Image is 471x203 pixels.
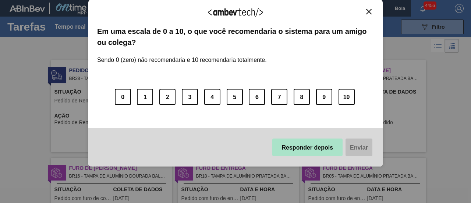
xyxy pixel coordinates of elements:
[271,89,287,105] button: 7
[137,89,153,105] button: 1
[204,89,220,105] button: 4
[208,8,263,17] img: Logotipo Ambevtech
[182,89,198,105] button: 3
[121,94,124,100] font: 0
[339,89,355,105] button: 10
[166,94,169,100] font: 2
[144,94,147,100] font: 1
[255,94,259,100] font: 6
[366,9,372,14] img: Fechar
[294,89,310,105] button: 8
[97,27,367,46] font: Em uma escala de 0 a 10, o que você recomendaria o sistema para um amigo ou colega?
[227,89,243,105] button: 5
[316,89,332,105] button: 9
[115,89,131,105] button: 0
[272,139,343,156] button: Responder depois
[188,94,192,100] font: 3
[278,94,281,100] font: 7
[364,8,374,15] button: Fechar
[343,94,350,100] font: 10
[300,94,304,100] font: 8
[97,57,267,63] font: Sendo 0 (zero) não recomendaria e 10 recomendaria totalmente.
[210,94,214,100] font: 4
[322,94,326,100] font: 9
[233,94,236,100] font: 5
[282,144,333,151] font: Responder depois
[159,89,176,105] button: 2
[249,89,265,105] button: 6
